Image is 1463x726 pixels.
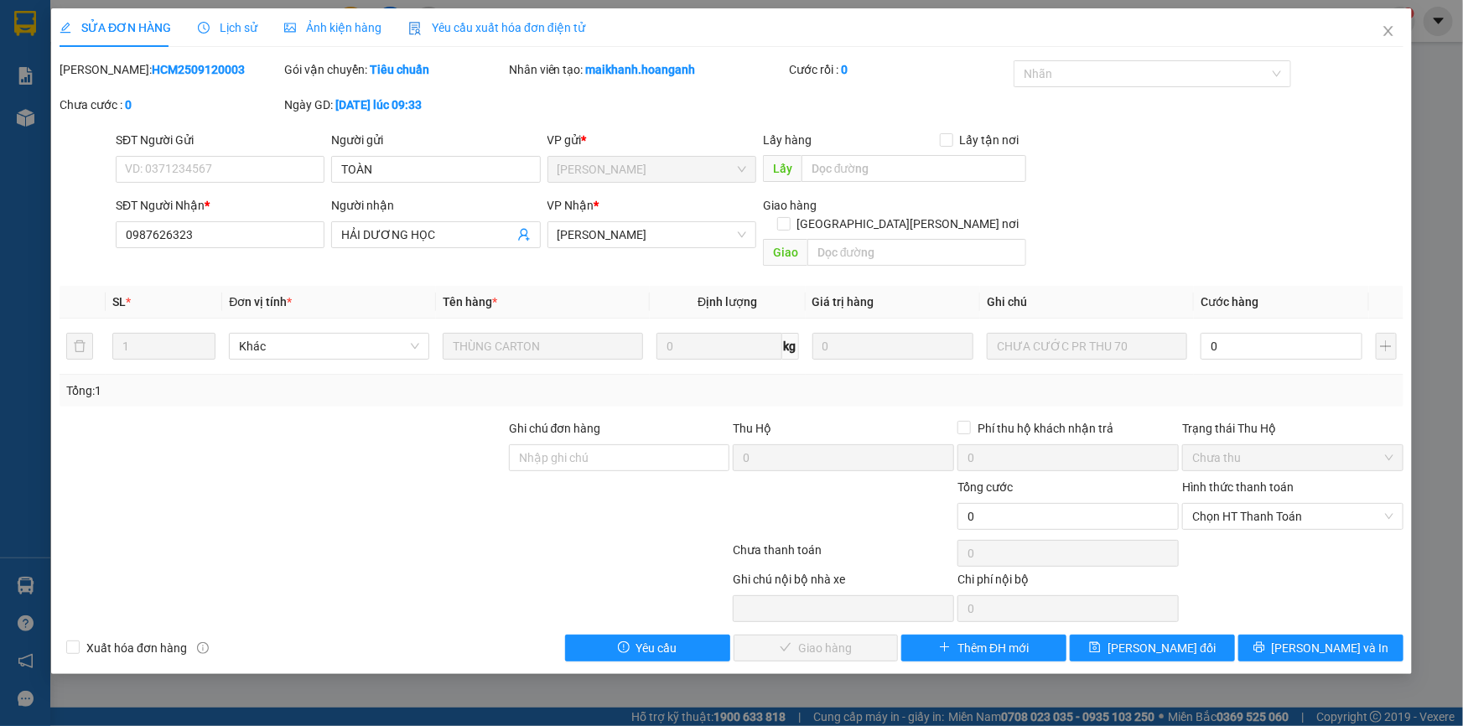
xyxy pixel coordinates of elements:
[1376,333,1397,360] button: plus
[125,98,132,111] b: 0
[443,295,497,309] span: Tên hàng
[284,21,381,34] span: Ảnh kiện hàng
[1253,641,1265,655] span: printer
[763,155,802,182] span: Lấy
[60,96,281,114] div: Chưa cước :
[698,295,757,309] span: Định lượng
[733,570,954,595] div: Ghi chú nội bộ nhà xe
[586,63,696,76] b: maikhanh.hoanganh
[802,155,1026,182] input: Dọc đường
[782,333,799,360] span: kg
[60,21,171,34] span: SỬA ĐƠN HÀNG
[284,22,296,34] span: picture
[116,131,324,149] div: SĐT Người Gửi
[66,381,565,400] div: Tổng: 1
[1182,480,1294,494] label: Hình thức thanh toán
[953,131,1026,149] span: Lấy tận nơi
[239,334,419,359] span: Khác
[1365,8,1412,55] button: Close
[517,228,531,241] span: user-add
[763,239,807,266] span: Giao
[789,60,1010,79] div: Cước rồi :
[565,635,730,661] button: exclamation-circleYêu cầu
[370,63,429,76] b: Tiêu chuẩn
[841,63,848,76] b: 0
[618,641,630,655] span: exclamation-circle
[987,333,1187,360] input: Ghi Chú
[60,22,71,34] span: edit
[733,422,771,435] span: Thu Hộ
[812,295,874,309] span: Giá trị hàng
[812,333,974,360] input: 0
[957,639,1029,657] span: Thêm ĐH mới
[509,422,601,435] label: Ghi chú đơn hàng
[80,639,194,657] span: Xuất hóa đơn hàng
[901,635,1066,661] button: plusThêm ĐH mới
[1238,635,1403,661] button: printer[PERSON_NAME] và In
[1070,635,1235,661] button: save[PERSON_NAME] đổi
[558,157,746,182] span: Hồ Chí Minh
[66,333,93,360] button: delete
[763,133,812,147] span: Lấy hàng
[939,641,951,655] span: plus
[763,199,817,212] span: Giao hàng
[636,639,677,657] span: Yêu cầu
[331,131,540,149] div: Người gửi
[152,63,245,76] b: HCM2509120003
[408,21,585,34] span: Yêu cầu xuất hóa đơn điện tử
[284,96,506,114] div: Ngày GD:
[112,295,126,309] span: SL
[732,541,957,570] div: Chưa thanh toán
[980,286,1194,319] th: Ghi chú
[443,333,643,360] input: VD: Bàn, Ghế
[1192,445,1393,470] span: Chưa thu
[791,215,1026,233] span: [GEOGRAPHIC_DATA][PERSON_NAME] nơi
[1192,504,1393,529] span: Chọn HT Thanh Toán
[197,642,209,654] span: info-circle
[1108,639,1216,657] span: [PERSON_NAME] đổi
[734,635,899,661] button: checkGiao hàng
[408,22,422,35] img: icon
[1272,639,1389,657] span: [PERSON_NAME] và In
[331,196,540,215] div: Người nhận
[198,21,257,34] span: Lịch sử
[198,22,210,34] span: clock-circle
[1201,295,1258,309] span: Cước hàng
[509,60,786,79] div: Nhân viên tạo:
[116,196,324,215] div: SĐT Người Nhận
[558,222,746,247] span: VP Phan Rang
[957,480,1013,494] span: Tổng cước
[547,131,756,149] div: VP gửi
[229,295,292,309] span: Đơn vị tính
[971,419,1120,438] span: Phí thu hộ khách nhận trả
[1089,641,1101,655] span: save
[509,444,730,471] input: Ghi chú đơn hàng
[1382,24,1395,38] span: close
[60,60,281,79] div: [PERSON_NAME]:
[957,570,1179,595] div: Chi phí nội bộ
[807,239,1026,266] input: Dọc đường
[284,60,506,79] div: Gói vận chuyển:
[547,199,594,212] span: VP Nhận
[335,98,422,111] b: [DATE] lúc 09:33
[1182,419,1403,438] div: Trạng thái Thu Hộ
